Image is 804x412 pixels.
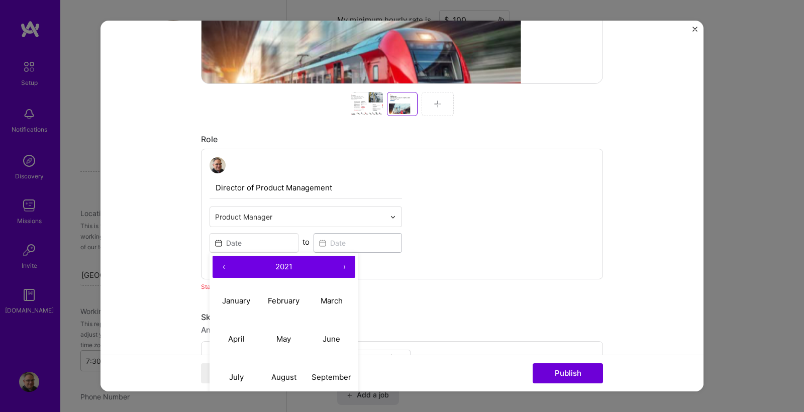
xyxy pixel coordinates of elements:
[222,296,250,305] abbr: January 2021
[434,100,442,108] img: Add
[275,262,292,271] span: 2021
[308,282,355,320] button: March 2021
[312,372,351,382] abbr: September 2021
[213,320,260,358] button: April 2021
[390,214,396,220] img: drop icon
[268,296,299,305] abbr: February 2021
[533,363,603,383] button: Publish
[210,177,402,198] input: Role Name
[323,334,340,344] abbr: June 2021
[213,358,260,396] button: July 2021
[276,334,291,344] abbr: May 2021
[201,325,603,335] div: Any new skills will be added to your profile.
[213,282,260,320] button: January 2021
[303,237,310,247] div: to
[260,320,308,358] button: May 2021
[201,281,603,292] div: Start date is required
[692,27,697,37] button: Close
[201,312,603,323] div: Skills used — Add up to 12 skills
[271,372,296,382] abbr: August 2021
[308,358,355,396] button: September 2021
[308,320,355,358] button: June 2021
[229,372,244,382] abbr: July 2021
[314,233,403,253] input: Date
[321,296,343,305] abbr: March 2021
[235,256,333,278] button: 2021
[260,358,308,396] button: August 2021
[260,282,308,320] button: February 2021
[333,256,355,278] button: ›
[213,256,235,278] button: ‹
[228,334,245,344] abbr: April 2021
[210,233,298,253] input: Date
[201,134,603,145] div: Role
[201,363,271,383] button: Cancel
